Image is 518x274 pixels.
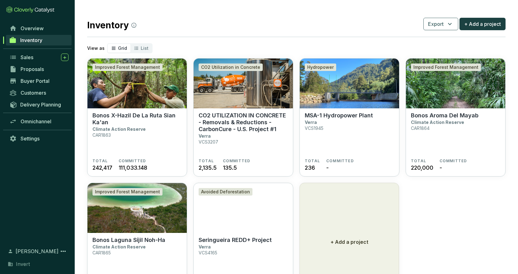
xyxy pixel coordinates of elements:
p: Seringueira REDD+ Project [199,237,272,243]
span: Delivery Planning [20,102,61,108]
div: CO2 Utilization in Concrete [199,64,263,71]
span: TOTAL [199,158,214,163]
div: Hydropower [305,64,336,71]
p: Bonos Aroma Del Mayab [411,112,478,119]
p: + Add a project [331,238,368,246]
span: TOTAL [305,158,320,163]
p: Climate Action Reserve [411,120,464,125]
a: Buyer Portal [6,76,72,86]
a: CO2 UTILIZATION IN CONCRETE - Removals & Reductions -CarbonCure - U.S. Project #1CO2 Utilization ... [193,58,293,177]
a: Omnichannel [6,116,72,127]
a: Overview [6,23,72,34]
span: Buyer Portal [21,78,49,84]
p: CO2 UTILIZATION IN CONCRETE - Removals & Reductions -CarbonCure - U.S. Project #1 [199,112,288,133]
span: TOTAL [411,158,426,163]
span: - [440,163,442,172]
a: MSA-1 Hydropower PlantHydropowerMSA-1 Hydropower PlantVerraVCS1945TOTAL236COMMITTED- [299,58,399,177]
span: [PERSON_NAME] [16,248,59,255]
p: MSA-1 Hydropower Plant [305,112,373,119]
a: Proposals [6,64,72,74]
h2: Inventory [87,19,136,32]
p: VCS1945 [305,125,323,131]
div: segmented control [107,43,153,53]
div: Improved Forest Management [92,64,162,71]
p: Bonos Laguna Síjil Noh-Ha [92,237,165,243]
span: 220,000 [411,163,433,172]
p: CAR1864 [411,125,430,131]
span: 135.5 [223,163,237,172]
p: VCS3207 [199,139,218,144]
p: Verra [199,133,211,139]
span: COMMITTED [223,158,251,163]
span: Inventory [20,37,42,43]
a: Inventory [6,35,72,45]
p: View as [87,45,105,51]
span: Proposals [21,66,44,72]
button: Export [423,18,458,30]
span: TOTAL [92,158,108,163]
p: Climate Action Reserve [92,126,146,132]
span: COMMITTED [440,158,467,163]
span: Omnichannel [21,118,51,125]
span: Export [428,20,444,28]
span: COMMITTED [326,158,354,163]
span: 111,033.148 [119,163,147,172]
a: Bonos Aroma Del MayabImproved Forest ManagementBonos Aroma Del MayabClimate Action ReserveCAR1864... [406,58,506,177]
img: MSA-1 Hydropower Plant [300,59,399,108]
img: Bonos X-Hazil De La Ruta Sian Ka'an [87,59,187,108]
span: COMMITTED [119,158,146,163]
span: Invert [16,260,30,268]
span: Settings [21,135,40,142]
p: Verra [199,244,211,249]
span: List [141,45,148,51]
div: Improved Forest Management [411,64,481,71]
p: CAR1863 [92,132,111,138]
p: Bonos X-Hazil De La Ruta Sian Ka'an [92,112,182,126]
button: + Add a project [459,18,506,30]
p: CAR1865 [92,250,111,255]
a: Bonos X-Hazil De La Ruta Sian Ka'anImproved Forest ManagementBonos X-Hazil De La Ruta Sian Ka'anC... [87,58,187,177]
a: Sales [6,52,72,63]
p: Climate Action Reserve [92,244,146,249]
span: + Add a project [464,20,501,28]
span: - [326,163,329,172]
p: Verra [305,120,317,125]
span: Overview [21,25,44,31]
span: Customers [21,90,46,96]
img: Bonos Laguna Síjil Noh-Ha [87,183,187,233]
span: Sales [21,54,33,60]
div: Avoided Deforestation [199,188,252,196]
a: Delivery Planning [6,99,72,110]
span: 242,417 [92,163,112,172]
span: 2,135.5 [199,163,217,172]
img: CO2 UTILIZATION IN CONCRETE - Removals & Reductions -CarbonCure - U.S. Project #1 [194,59,293,108]
span: Grid [118,45,127,51]
a: Customers [6,87,72,98]
span: 236 [305,163,315,172]
p: VCS4165 [199,250,217,255]
div: Improved Forest Management [92,188,162,196]
img: Bonos Aroma Del Mayab [406,59,505,108]
img: Seringueira REDD+ Project [194,183,293,233]
a: Settings [6,133,72,144]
